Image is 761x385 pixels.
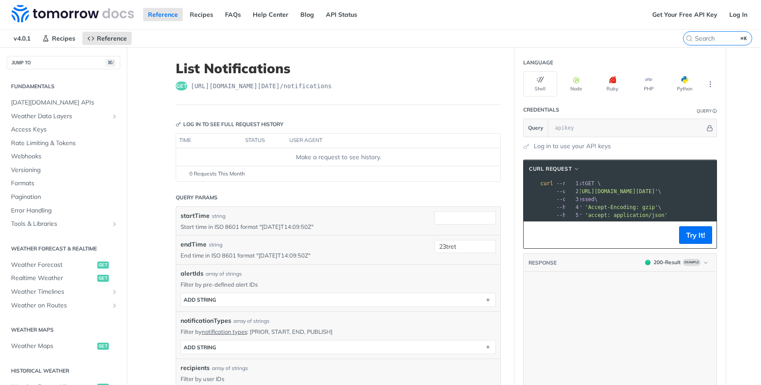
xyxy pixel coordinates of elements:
a: Webhooks [7,150,120,163]
a: Rate Limiting & Tokens [7,137,120,150]
a: Access Keys [7,123,120,136]
a: Weather TimelinesShow subpages for Weather Timelines [7,285,120,299]
span: Realtime Weather [11,274,95,283]
span: Weather Timelines [11,288,109,296]
div: 2 [565,187,580,195]
a: Recipes [185,8,218,21]
span: recipients [181,363,210,373]
div: 4 [565,203,580,211]
button: cURL Request [526,164,583,173]
a: Log in to use your API keys [534,142,611,151]
span: 'Accept-Encoding: gzip' [585,204,658,210]
button: Show subpages for Weather on Routes [111,302,118,309]
a: [DATE][DOMAIN_NAME] APIs [7,96,120,109]
button: Query [524,119,548,137]
button: More Languages [704,78,717,91]
span: get [97,275,109,282]
a: Weather Data LayersShow subpages for Weather Data Layers [7,110,120,123]
span: GET \ [540,180,601,187]
button: Shell [523,71,557,97]
a: Log In [724,8,752,21]
span: get [97,262,109,269]
a: Weather Forecastget [7,258,120,272]
div: Query [697,108,712,114]
span: Formats [11,179,118,188]
div: string [212,212,225,220]
a: Help Center [248,8,293,21]
div: Language [523,59,553,67]
input: apikey [550,119,705,137]
label: endTime [181,240,207,249]
a: API Status [321,8,362,21]
svg: More ellipsis [706,80,714,88]
span: --header [556,212,582,218]
a: Reference [143,8,183,21]
button: ADD string [181,293,495,307]
span: \ [540,204,661,210]
h1: List Notifications [176,60,501,76]
a: Reference [82,32,132,45]
span: Access Keys [11,125,118,134]
a: FAQs [220,8,246,21]
button: Try It! [679,226,712,244]
a: Error Handling [7,204,120,217]
img: Tomorrow.io Weather API Docs [11,5,134,22]
span: --header [556,204,582,210]
h2: Historical Weather [7,367,120,375]
span: Weather Data Layers [11,112,109,121]
button: Copy to clipboard [528,228,540,242]
div: string [209,241,222,249]
div: Make a request to see history. [180,153,497,162]
span: https://api.tomorrow.io/v4/notifications [191,82,332,90]
span: Tools & Libraries [11,220,109,228]
a: Weather on RoutesShow subpages for Weather on Routes [7,299,120,312]
div: Credentials [523,106,559,114]
span: Weather Forecast [11,261,95,269]
button: Show subpages for Weather Data Layers [111,113,118,120]
h2: Fundamentals [7,82,120,90]
h2: Weather Maps [7,326,120,334]
span: Webhooks [11,152,118,161]
button: Ruby [595,71,629,97]
span: \ [540,196,598,202]
span: cURL Request [529,165,572,173]
span: Error Handling [11,206,118,215]
span: 0 Requests This Month [189,170,245,178]
div: ADD string [184,296,216,303]
button: Node [559,71,593,97]
span: notificationTypes [181,316,231,325]
span: get [97,343,109,350]
button: Hide [705,123,714,132]
button: Show subpages for Weather Timelines [111,288,118,295]
th: user agent [286,134,483,148]
p: Filter by pre-defined alert IDs [181,280,496,288]
button: Show subpages for Tools & Libraries [111,221,118,228]
span: --compressed [556,196,595,202]
div: array of strings [233,317,270,325]
span: Pagination [11,193,118,202]
label: startTime [181,211,210,221]
span: Rate Limiting & Tokens [11,139,118,148]
span: curl [540,180,553,187]
a: Weather Mapsget [7,340,120,353]
span: 'accept: application/json' [585,212,668,218]
div: 3 [565,195,580,203]
a: Versioning [7,164,120,177]
span: '[URL][DOMAIN_NAME][DATE]' [575,188,658,194]
div: 200 - Result [654,258,681,266]
span: [DATE][DOMAIN_NAME] APIs [11,98,118,107]
span: get [176,82,187,90]
span: ⌘/ [106,59,115,67]
span: Query [528,124,543,132]
svg: Search [686,35,693,42]
div: Query Params [176,194,218,202]
button: 200200-ResultExample [641,258,712,267]
button: Python [668,71,702,97]
button: ADD string [181,340,495,354]
i: Information [713,109,717,113]
span: Reference [97,34,127,42]
span: --url [556,188,572,194]
div: ADD string [184,344,216,351]
p: Filter by : [PRIOR, START, END, PUBLISH] [181,328,496,336]
p: Start time in ISO 8601 format "[DATE]T14:09:50Z" [181,223,421,231]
